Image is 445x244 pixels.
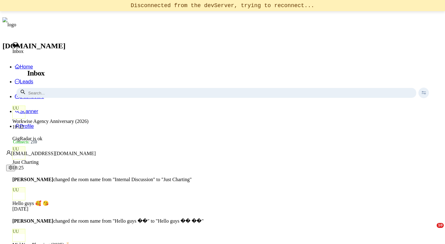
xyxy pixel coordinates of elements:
[6,165,15,170] a: setting
[12,206,433,212] div: [DATE]
[20,89,25,96] span: search
[12,177,433,182] p: changed the room name from "Internal Discussion" to "Just Charting"
[424,223,439,238] iframe: Intercom live chat
[437,223,444,228] span: 10
[13,188,25,193] div: UU
[12,165,433,171] div: 18:25
[13,147,25,152] div: UU
[12,200,433,206] div: Hello guys 🥰 😘
[2,38,443,53] h1: [DOMAIN_NAME]
[9,166,13,170] span: setting
[12,59,433,88] h1: Inbox
[13,106,25,111] div: UU
[16,86,416,100] input: Search...
[12,177,53,182] strong: [PERSON_NAME]
[12,119,433,124] div: Workwise Agency Anniversary (2026)
[12,124,433,130] div: 19:32
[6,150,11,155] span: user
[12,159,433,165] div: Just Charting
[12,49,23,54] span: Inbox
[12,218,433,224] p: changed the room name from "Hello guys ��" to "Hello guys �� ��"
[6,165,15,171] button: setting
[13,229,25,234] div: UU
[12,136,433,142] p: GigRadar is ok
[2,17,16,32] img: logo
[12,218,53,224] strong: [PERSON_NAME]
[6,140,11,145] img: upwork-logo.png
